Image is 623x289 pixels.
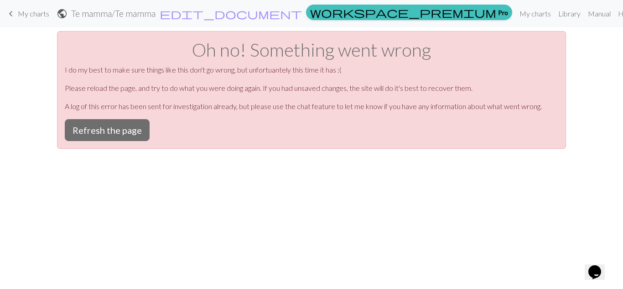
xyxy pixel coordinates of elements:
[5,6,49,21] a: My charts
[65,101,558,112] p: A log of this error has been sent for investigation already, but please use the chat feature to l...
[306,5,512,20] a: Pro
[160,7,302,20] span: edit_document
[5,7,16,20] span: keyboard_arrow_left
[65,64,558,75] p: I do my best to make sure things like this don't go wrong, but unfortuantely this time it has :(
[65,119,150,141] button: Refresh the page
[57,7,67,20] span: public
[516,5,555,23] a: My charts
[584,5,614,23] a: Manual
[555,5,584,23] a: Library
[18,9,49,18] span: My charts
[310,6,496,19] span: workspace_premium
[65,83,558,94] p: Please reload the page, and try to do what you were doing again. If you had unsaved changes, the ...
[71,8,156,19] h2: Te mamma / Te mamma
[65,39,558,61] h1: Oh no! Something went wrong
[585,252,614,280] iframe: chat widget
